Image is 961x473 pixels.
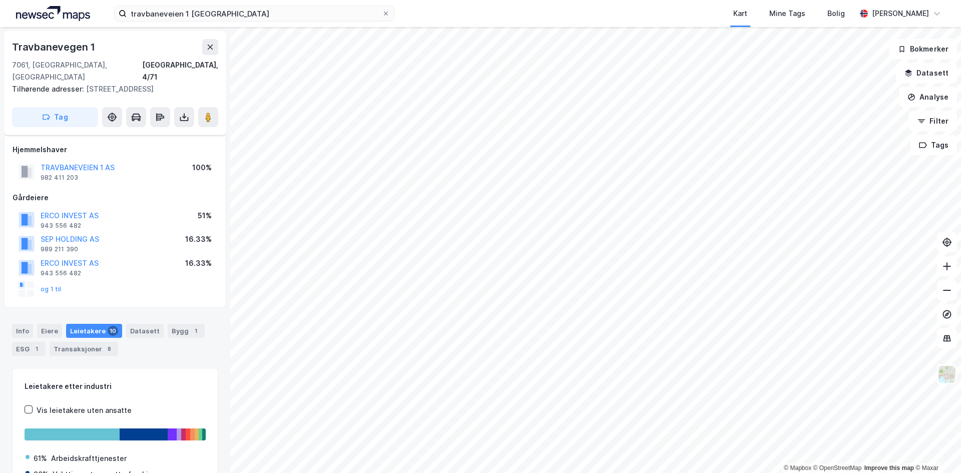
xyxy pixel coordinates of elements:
div: Datasett [126,324,164,338]
div: Transaksjoner [50,342,118,356]
div: Leietakere etter industri [25,380,206,392]
div: Vis leietakere uten ansatte [37,404,132,416]
div: Info [12,324,33,338]
div: [PERSON_NAME] [872,8,929,20]
div: 51% [198,210,212,222]
div: Bolig [827,8,845,20]
div: Arbeidskrafttjenester [51,452,127,464]
input: Søk på adresse, matrikkel, gårdeiere, leietakere eller personer [127,6,382,21]
button: Tags [910,135,957,155]
div: 1 [32,344,42,354]
div: 943 556 482 [41,222,81,230]
button: Bokmerker [889,39,957,59]
div: 7061, [GEOGRAPHIC_DATA], [GEOGRAPHIC_DATA] [12,59,142,83]
a: OpenStreetMap [813,464,862,471]
div: 16.33% [185,257,212,269]
div: Hjemmelshaver [13,144,218,156]
div: 8 [104,344,114,354]
div: Mine Tags [769,8,805,20]
div: 61% [34,452,47,464]
div: 100% [192,162,212,174]
div: 16.33% [185,233,212,245]
a: Improve this map [864,464,914,471]
button: Tag [12,107,98,127]
div: Leietakere [66,324,122,338]
a: Mapbox [784,464,811,471]
div: Gårdeiere [13,192,218,204]
div: Eiere [37,324,62,338]
div: Travbanevegen 1 [12,39,97,55]
div: 989 211 390 [41,245,78,253]
img: Z [937,365,956,384]
button: Filter [909,111,957,131]
button: Datasett [896,63,957,83]
div: Kart [733,8,747,20]
div: 10 [108,326,118,336]
iframe: Chat Widget [911,425,961,473]
img: logo.a4113a55bc3d86da70a041830d287a7e.svg [16,6,90,21]
button: Analyse [899,87,957,107]
div: [GEOGRAPHIC_DATA], 4/71 [142,59,218,83]
span: Tilhørende adresser: [12,85,86,93]
div: Bygg [168,324,205,338]
div: ESG [12,342,46,356]
div: 1 [191,326,201,336]
div: Kontrollprogram for chat [911,425,961,473]
div: 982 411 203 [41,174,78,182]
div: 943 556 482 [41,269,81,277]
div: [STREET_ADDRESS] [12,83,210,95]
